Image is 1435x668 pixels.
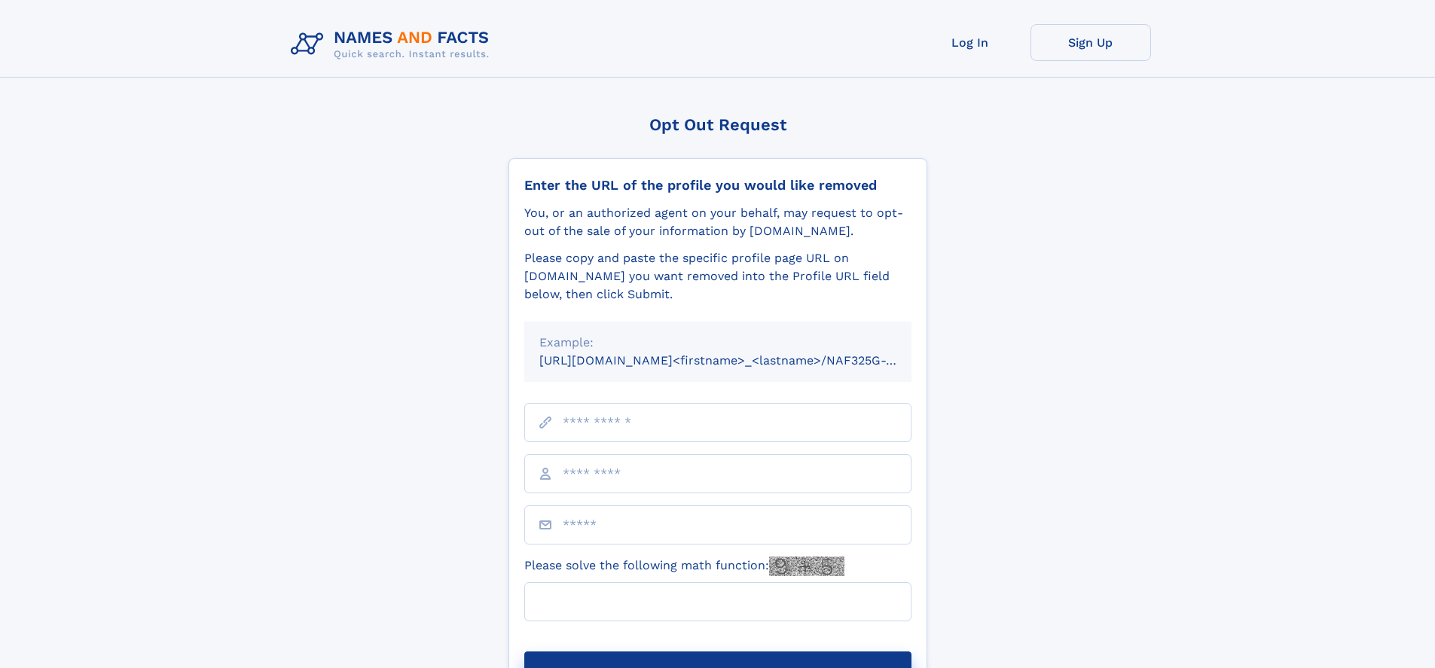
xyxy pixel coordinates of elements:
[524,204,911,240] div: You, or an authorized agent on your behalf, may request to opt-out of the sale of your informatio...
[524,557,844,576] label: Please solve the following math function:
[524,177,911,194] div: Enter the URL of the profile you would like removed
[539,334,896,352] div: Example:
[285,24,502,65] img: Logo Names and Facts
[539,353,940,368] small: [URL][DOMAIN_NAME]<firstname>_<lastname>/NAF325G-xxxxxxxx
[508,115,927,134] div: Opt Out Request
[524,249,911,303] div: Please copy and paste the specific profile page URL on [DOMAIN_NAME] you want removed into the Pr...
[1030,24,1151,61] a: Sign Up
[910,24,1030,61] a: Log In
